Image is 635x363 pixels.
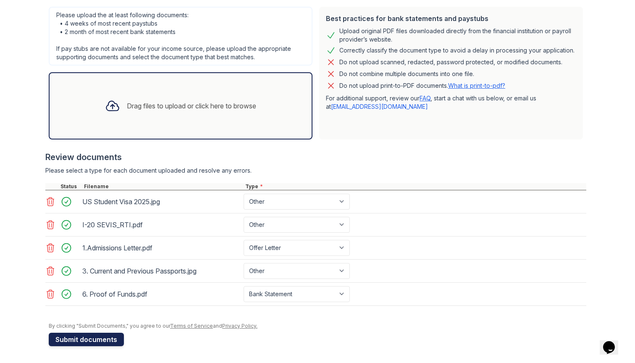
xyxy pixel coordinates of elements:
[49,333,124,346] button: Submit documents
[82,195,240,208] div: US Student Visa 2025.jpg
[49,7,312,66] div: Please upload the at least following documents: • 4 weeks of most recent paystubs • 2 month of mo...
[170,323,213,329] a: Terms of Service
[448,82,505,89] a: What is print-to-pdf?
[331,103,428,110] a: [EMAIL_ADDRESS][DOMAIN_NAME]
[82,287,240,301] div: 6. Proof of Funds.pdf
[82,241,240,255] div: 1.Admissions Letter.pdf
[326,94,576,111] p: For additional support, review our , start a chat with us below, or email us at
[339,45,575,55] div: Correctly classify the document type to avoid a delay in processing your application.
[45,166,586,175] div: Please select a type for each document uploaded and resolve any errors.
[127,101,256,111] div: Drag files to upload or click here to browse
[326,13,576,24] div: Best practices for bank statements and paystubs
[82,218,240,231] div: I-20 SEVIS_RTI.pdf
[45,151,586,163] div: Review documents
[244,183,586,190] div: Type
[59,183,82,190] div: Status
[82,264,240,278] div: 3. Current and Previous Passports.jpg
[600,329,627,355] iframe: chat widget
[82,183,244,190] div: Filename
[222,323,257,329] a: Privacy Policy.
[339,57,562,67] div: Do not upload scanned, redacted, password protected, or modified documents.
[49,323,586,329] div: By clicking "Submit Documents," you agree to our and
[339,82,505,90] p: Do not upload print-to-PDF documents.
[420,95,430,102] a: FAQ
[339,69,474,79] div: Do not combine multiple documents into one file.
[339,27,576,44] div: Upload original PDF files downloaded directly from the financial institution or payroll provider’...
